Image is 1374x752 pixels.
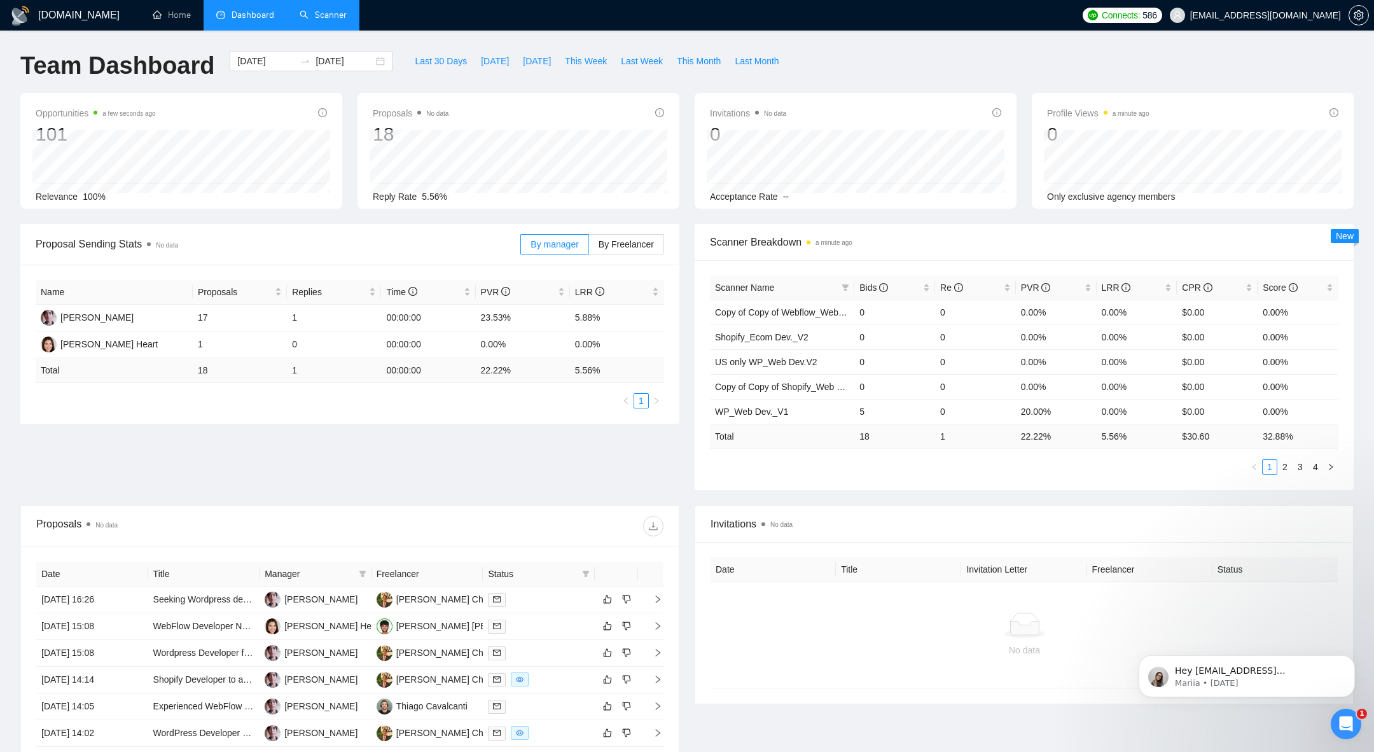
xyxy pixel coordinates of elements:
[377,594,580,604] a: BB[PERSON_NAME] Chalaca [PERSON_NAME]
[595,287,604,296] span: info-circle
[284,619,382,633] div: [PERSON_NAME] Heart
[1177,349,1258,374] td: $0.00
[377,672,392,688] img: BB
[516,729,524,737] span: eye
[287,358,381,383] td: 1
[148,613,260,640] td: WebFlow Developer Needed for 6-Page Website with Animations
[408,287,417,296] span: info-circle
[377,645,392,661] img: BB
[815,239,852,246] time: a minute ago
[715,382,854,392] span: Copy of Copy of Shopify_Web Dev.
[1331,709,1361,739] iframe: Intercom live chat
[265,620,382,630] a: KH[PERSON_NAME] Heart
[153,10,191,20] a: homeHome
[1088,10,1098,20] img: upwork-logo.png
[710,234,1338,250] span: Scanner Breakdown
[36,720,148,747] td: [DATE] 14:02
[619,672,634,687] button: dislike
[992,108,1001,117] span: info-circle
[570,331,664,358] td: 0.00%
[102,110,155,117] time: a few seconds ago
[36,236,520,252] span: Proposal Sending Stats
[265,699,281,714] img: NK
[193,305,287,331] td: 17
[1258,300,1338,324] td: 0.00%
[373,106,448,121] span: Proposals
[284,592,357,606] div: [PERSON_NAME]
[36,613,148,640] td: [DATE] 15:08
[643,516,663,536] button: download
[1293,459,1308,475] li: 3
[153,621,410,631] a: WebFlow Developer Needed for 6-Page Website with Animations
[386,287,417,297] span: Time
[622,621,631,631] span: dislike
[265,725,281,741] img: NK
[156,242,178,249] span: No data
[603,674,612,685] span: like
[842,284,849,291] span: filter
[265,618,281,634] img: KH
[1047,106,1149,121] span: Profile Views
[715,282,774,293] span: Scanner Name
[1258,349,1338,374] td: 0.00%
[1016,399,1097,424] td: 20.00%
[1329,108,1338,117] span: info-circle
[710,106,786,121] span: Invitations
[531,239,578,249] span: By manager
[1121,283,1130,292] span: info-circle
[1177,399,1258,424] td: $0.00
[377,620,545,630] a: NM[PERSON_NAME] [PERSON_NAME]
[377,647,580,657] a: BB[PERSON_NAME] Chalaca [PERSON_NAME]
[36,122,156,146] div: 101
[36,587,148,613] td: [DATE] 16:26
[1016,300,1097,324] td: 0.00%
[1308,459,1323,475] li: 4
[36,516,350,536] div: Proposals
[1097,399,1177,424] td: 0.00%
[1016,424,1097,449] td: 22.22 %
[622,701,631,711] span: dislike
[1349,10,1368,20] span: setting
[1258,374,1338,399] td: 0.00%
[265,727,357,737] a: NK[PERSON_NAME]
[570,358,664,383] td: 5.56 %
[284,672,357,686] div: [PERSON_NAME]
[198,285,272,299] span: Proposals
[622,397,630,405] span: left
[1097,300,1177,324] td: 0.00%
[36,106,156,121] span: Opportunities
[643,728,662,737] span: right
[621,54,663,68] span: Last Week
[1258,324,1338,349] td: 0.00%
[622,594,631,604] span: dislike
[41,312,134,322] a: NK[PERSON_NAME]
[1177,374,1258,399] td: $0.00
[1258,424,1338,449] td: 32.88 %
[1177,324,1258,349] td: $0.00
[1177,424,1258,449] td: $ 30.60
[377,699,392,714] img: TC
[318,108,327,117] span: info-circle
[854,424,935,449] td: 18
[260,562,371,587] th: Manager
[935,300,1016,324] td: 0
[649,393,664,408] li: Next Page
[265,645,281,661] img: NK
[501,287,510,296] span: info-circle
[711,557,836,582] th: Date
[377,727,580,737] a: BB[PERSON_NAME] Chalaca [PERSON_NAME]
[1204,283,1212,292] span: info-circle
[1336,231,1354,241] span: New
[422,191,447,202] span: 5.56%
[1262,459,1277,475] li: 1
[377,618,392,634] img: NM
[1277,459,1293,475] li: 2
[1016,349,1097,374] td: 0.00%
[265,700,357,711] a: NK[PERSON_NAME]
[854,374,935,399] td: 0
[619,725,634,741] button: dislike
[284,726,357,740] div: [PERSON_NAME]
[377,674,580,684] a: BB[PERSON_NAME] Chalaca [PERSON_NAME]
[36,191,78,202] span: Relevance
[153,728,361,738] a: WordPress Developer Needed for Portfolio Websites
